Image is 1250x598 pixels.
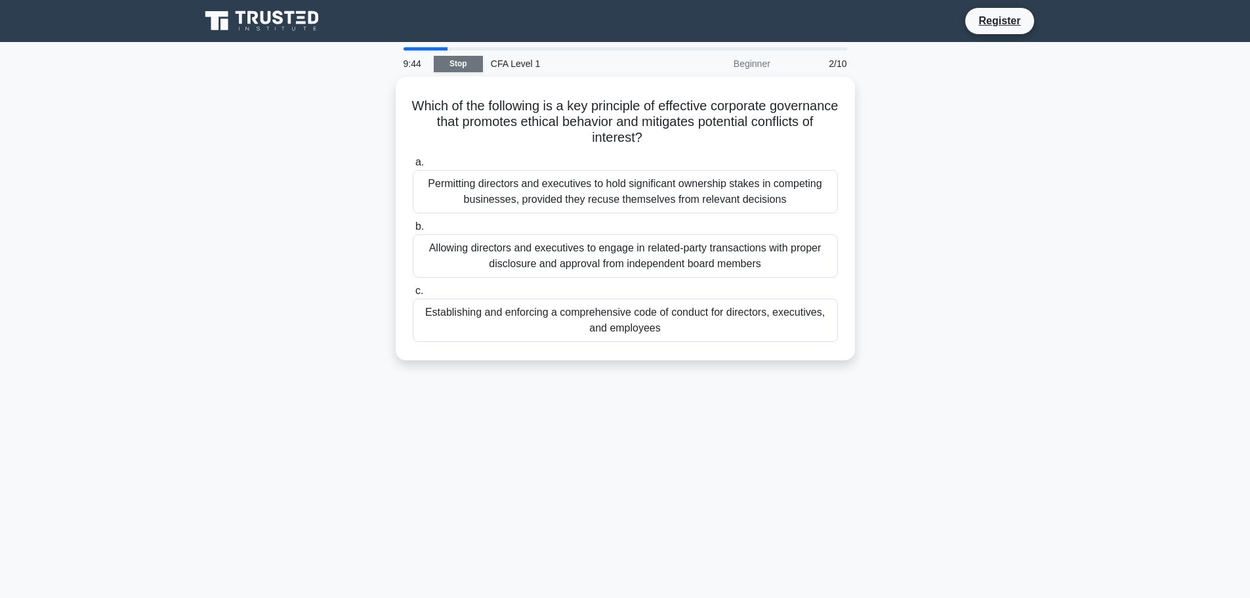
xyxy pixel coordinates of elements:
div: Permitting directors and executives to hold significant ownership stakes in competing businesses,... [413,170,838,213]
div: CFA Level 1 [483,51,663,77]
span: b. [415,221,424,232]
div: Beginner [663,51,778,77]
div: Allowing directors and executives to engage in related-party transactions with proper disclosure ... [413,234,838,278]
div: 2/10 [778,51,855,77]
div: 9:44 [396,51,434,77]
h5: Which of the following is a key principle of effective corporate governance that promotes ethical... [411,98,839,146]
a: Register [970,12,1028,29]
a: Stop [434,56,483,72]
span: a. [415,156,424,167]
span: c. [415,285,423,296]
div: Establishing and enforcing a comprehensive code of conduct for directors, executives, and employees [413,299,838,342]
